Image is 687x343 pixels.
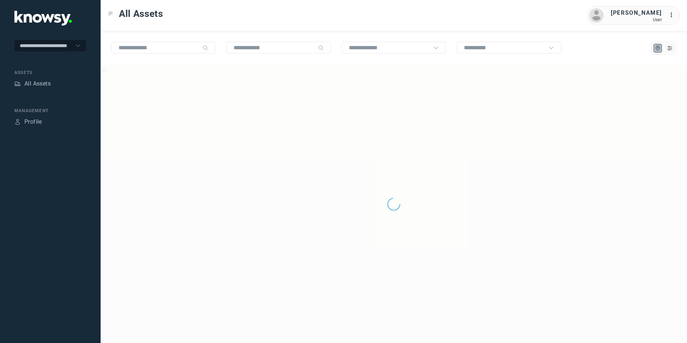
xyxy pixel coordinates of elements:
div: Toggle Menu [108,11,113,16]
div: List [667,45,673,51]
div: : [669,11,678,19]
div: Assets [14,81,21,87]
div: User [611,17,662,22]
div: Profile [24,118,42,126]
div: Assets [14,69,86,76]
a: ProfileProfile [14,118,42,126]
div: : [669,11,678,20]
div: [PERSON_NAME] [611,9,662,17]
div: Profile [14,119,21,125]
tspan: ... [669,12,677,18]
div: Map [655,45,661,51]
img: Application Logo [14,11,72,26]
img: avatar.png [589,8,604,23]
div: Search [203,45,208,51]
a: AssetsAll Assets [14,79,51,88]
div: All Assets [24,79,51,88]
div: Search [318,45,324,51]
span: All Assets [119,7,163,20]
div: Management [14,108,86,114]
